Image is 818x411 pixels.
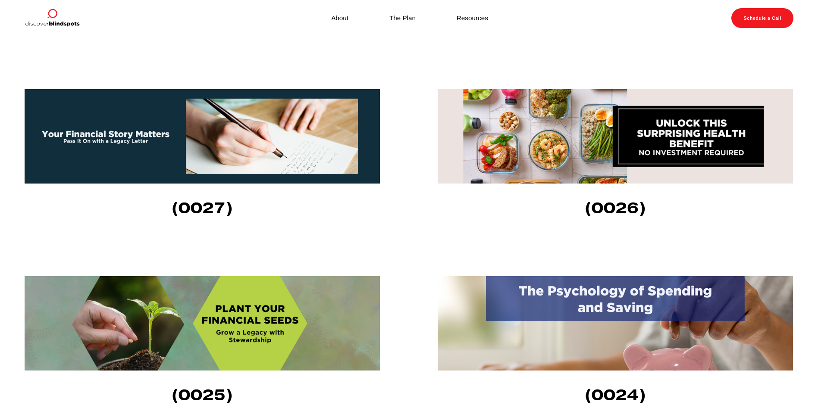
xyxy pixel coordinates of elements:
[585,385,646,405] strong: (0024)
[731,8,793,28] a: Schedule a Call
[457,12,488,24] a: Resources
[585,198,646,218] strong: (0026)
[25,276,380,371] img: Plant Your Financial Seeds: Grow a Legacy with Stewardship (0025) In the world of financial plann...
[438,89,793,184] img: Unlock this Surprising Health Benefit – No Investment Required! (0026) What if I told you I had a...
[438,276,793,371] img: Is Your Wallet Crying? The Emotional Truth Behind Spending (0024) Have you ever let your emotions...
[172,198,233,218] strong: (0027)
[172,385,233,405] strong: (0025)
[389,12,416,24] a: The Plan
[331,12,348,24] a: About
[25,8,80,28] img: Discover Blind Spots
[25,89,380,184] img: Your Financial Story Matters: Pass It On with a Legacy Letter (0027) Maintaining a personal finan...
